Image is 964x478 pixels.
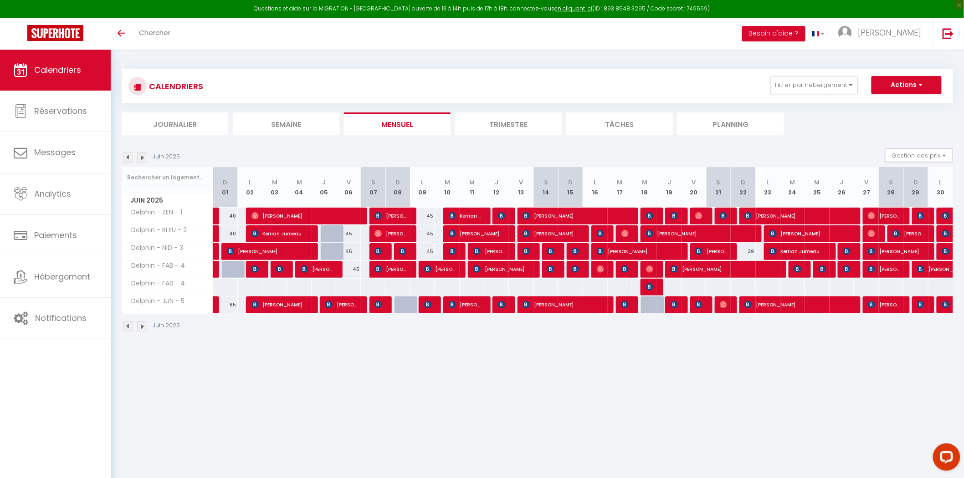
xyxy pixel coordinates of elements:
div: 40 [213,225,238,242]
abbr: J [840,178,844,187]
img: logout [943,28,954,39]
span: [PERSON_NAME] [251,207,358,224]
span: [PERSON_NAME] [917,207,925,224]
span: Kerrian Jumeau [251,225,309,242]
span: [PERSON_NAME] [671,260,777,278]
div: 39 [731,243,755,260]
span: [PERSON_NAME] [597,243,679,260]
li: Tâches [566,112,673,135]
span: Kerrian Jumeau [769,243,827,260]
span: [PERSON_NAME] [621,260,630,278]
abbr: J [322,178,326,187]
abbr: M [617,178,623,187]
button: Filtrer par hébergement [770,76,858,94]
abbr: V [692,178,696,187]
abbr: V [865,178,869,187]
span: [PERSON_NAME] [868,225,876,242]
th: 03 [262,167,287,208]
th: 09 [410,167,435,208]
th: 17 [608,167,632,208]
th: 06 [336,167,361,208]
span: [PERSON_NAME] [251,296,309,313]
th: 22 [731,167,755,208]
span: Delphin - FAB - 4 [123,261,188,271]
span: Delphin - NID - 3 [123,243,186,253]
abbr: M [469,178,475,187]
span: [PERSON_NAME] [819,260,827,278]
li: Journalier [122,112,228,135]
abbr: D [396,178,400,187]
span: [PERSON_NAME] [399,243,407,260]
th: 19 [657,167,682,208]
span: [PERSON_NAME] [597,225,605,242]
h3: CALENDRIERS [147,76,203,97]
th: 27 [854,167,879,208]
div: 45 [410,243,435,260]
th: 20 [682,167,706,208]
span: [PERSON_NAME] [473,260,531,278]
div: 65 [213,296,238,313]
th: 01 [213,167,238,208]
abbr: J [495,178,498,187]
span: Réservations [34,105,87,117]
span: [PERSON_NAME] [621,225,630,242]
abbr: V [519,178,523,187]
abbr: L [249,178,251,187]
span: Delphin - ZEN - 1 [123,208,185,218]
input: Rechercher un logement... [127,169,208,186]
span: [PERSON_NAME] [621,296,630,313]
span: [PERSON_NAME] [858,27,922,38]
span: Delphin - BLEU - 2 [123,225,190,235]
th: 10 [435,167,460,208]
button: Actions [872,76,942,94]
th: 21 [706,167,731,208]
th: 12 [484,167,509,208]
span: [PERSON_NAME] [769,225,851,242]
span: [PERSON_NAME] [227,243,309,260]
span: Kerrian Jumeau [449,207,482,224]
span: [PERSON_NAME] [325,296,358,313]
span: [PERSON_NAME] [942,243,963,260]
span: [PERSON_NAME] [547,243,555,260]
a: Chercher [132,18,177,50]
span: [PERSON_NAME] [744,296,851,313]
span: [PERSON_NAME] [720,296,728,313]
span: [PERSON_NAME] [868,260,901,278]
span: [PERSON_NAME] [374,225,407,242]
span: [PERSON_NAME] [695,243,728,260]
abbr: S [717,178,721,187]
img: ... [838,26,852,40]
th: 25 [805,167,830,208]
li: Trimestre [455,112,562,135]
span: Messages [34,147,76,158]
th: 07 [361,167,385,208]
abbr: S [544,178,548,187]
abbr: M [642,178,647,187]
span: [PERSON_NAME] [646,260,654,278]
abbr: M [815,178,820,187]
th: 15 [558,167,583,208]
span: [PERSON_NAME] [374,296,383,313]
span: Delphin - FAB - 4 [123,279,188,289]
span: Notifications [35,312,87,324]
th: 11 [460,167,484,208]
abbr: M [272,178,277,187]
span: [PERSON_NAME] [374,260,407,278]
span: [PERSON_NAME] [276,260,284,278]
span: [PERSON_NAME] [301,260,333,278]
span: [PERSON_NAME] [744,207,851,224]
span: [PERSON_NAME] [523,207,629,224]
th: 18 [632,167,657,208]
span: [PERSON_NAME] [251,260,260,278]
span: [PERSON_NAME] [695,207,703,224]
div: 45 [410,225,435,242]
abbr: L [594,178,597,187]
span: [PERSON_NAME] [843,243,851,260]
span: [PERSON_NAME] [523,225,580,242]
iframe: LiveChat chat widget [926,440,964,478]
abbr: S [889,178,893,187]
span: [PERSON_NAME] [498,296,506,313]
span: [PERSON_NAME] [892,225,925,242]
th: 24 [780,167,805,208]
span: Juin 2025 [122,194,213,207]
